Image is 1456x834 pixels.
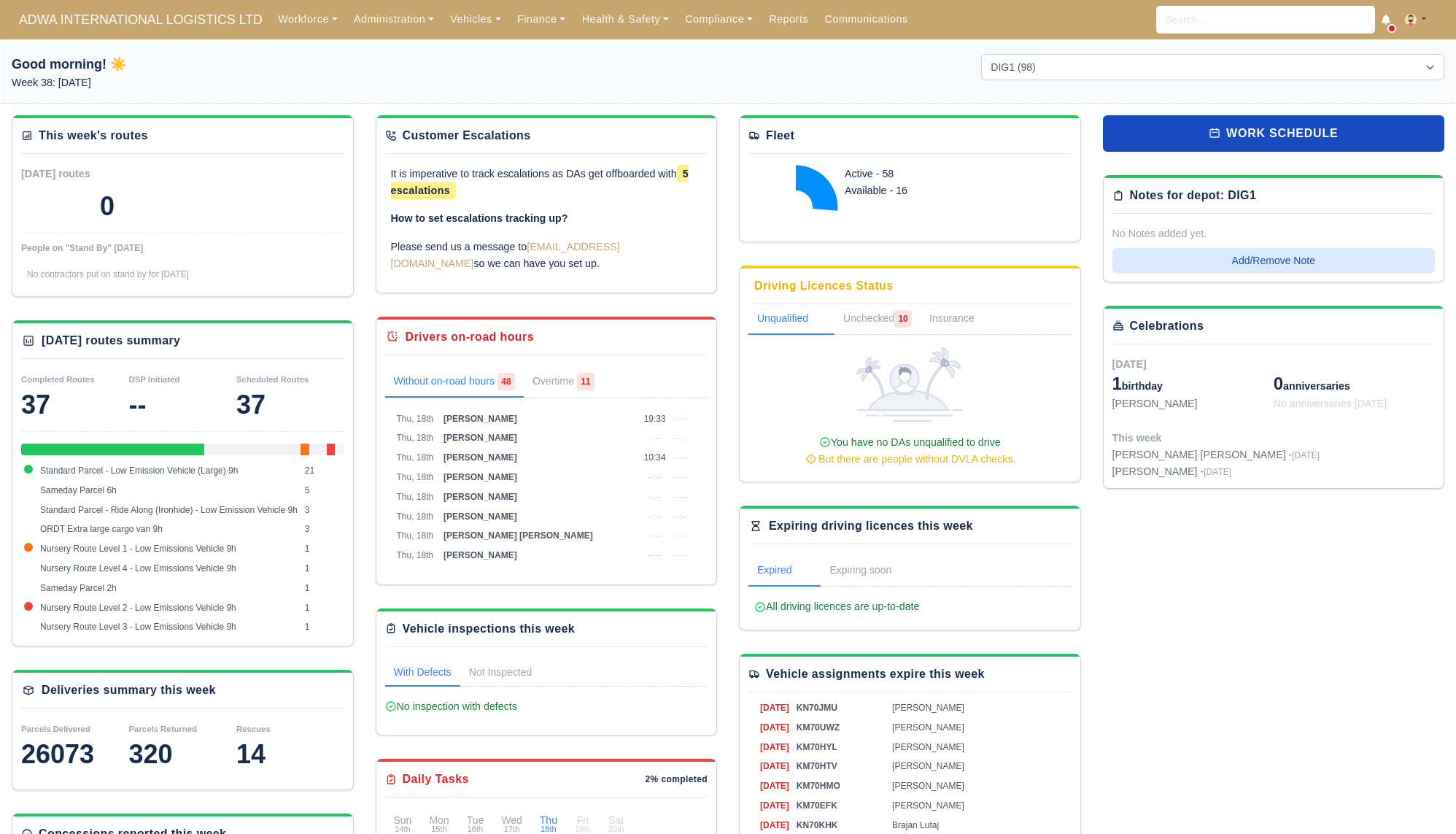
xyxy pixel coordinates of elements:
span: [DATE] [760,722,789,733]
div: Active - 58 [845,166,1006,182]
iframe: Chat Widget [1383,764,1456,834]
span: [DATE] [760,820,789,830]
div: Nursery Route Level 1 - Low Emissions Vehicle 9h [301,444,309,455]
td: 21 [301,461,344,481]
a: [EMAIL_ADDRESS][DOMAIN_NAME] [391,241,620,269]
a: Vehicles [442,5,509,34]
div: Fleet [766,127,794,144]
small: 16th [467,825,484,833]
a: Compliance [677,5,761,34]
span: 11 [577,373,595,390]
a: Without on-road hours [385,367,524,398]
div: Vehicle inspections this week [403,620,576,638]
span: KN70KHK [797,820,838,830]
div: Nursery Route Level 2 - Low Emissions Vehicle 9h [327,444,336,455]
span: [PERSON_NAME] [444,511,517,522]
div: But there are people without DVLA checks. [754,451,1066,468]
td: 1 [301,559,344,579]
span: --:-- [648,511,662,522]
span: --:-- [648,433,662,443]
td: 1 [301,598,344,618]
span: This week [1112,432,1162,444]
a: With Defects [385,659,460,687]
div: Notes for depot: DIG1 [1130,187,1257,204]
span: Nursery Route Level 2 - Low Emissions Vehicle 9h [40,603,236,613]
div: Tue [467,815,484,833]
span: All driving licences are up-to-date [754,601,919,612]
div: 37 [236,390,344,420]
div: Nursery Route Level 3 - Low Emissions Vehicle 9h [335,444,344,455]
span: No contractors put on stand by for [DATE] [27,269,189,279]
span: --:-- [648,492,662,502]
div: 2% completed [646,773,708,785]
small: 15th [429,825,449,833]
td: 1 [301,617,344,637]
span: Thu, 18th [397,530,434,541]
span: [PERSON_NAME] [444,433,517,443]
a: Not Inspected [460,659,541,687]
small: 19th [575,825,591,833]
div: You have no DAs unqualified to drive [754,434,1066,468]
small: Parcels Returned [128,725,197,733]
span: Standard Parcel - Low Emission Vehicle (Large) 9h [40,466,238,476]
span: [PERSON_NAME] [PERSON_NAME] [444,530,593,541]
span: [DATE] [760,781,789,791]
span: [PERSON_NAME] [892,703,964,713]
div: [PERSON_NAME] - [1112,463,1320,480]
span: 48 [497,373,515,390]
span: Nursery Route Level 4 - Low Emissions Vehicle 9h [40,563,236,574]
span: --:-- [673,414,687,424]
a: Health & Safety [573,5,677,34]
span: KM70UWZ [797,722,840,733]
a: Unchecked [835,304,921,335]
p: It is imperative to track escalations as DAs get offboarded with [391,166,702,199]
a: Communications [816,5,916,34]
p: Please send us a message to so we can have you set up. [391,239,702,272]
small: DSP Initiated [128,375,179,384]
div: Thu [540,815,557,833]
span: Nursery Route Level 1 - Low Emissions Vehicle 9h [40,544,236,554]
div: Celebrations [1130,317,1204,335]
div: 37 [21,390,128,420]
span: --:-- [648,530,662,541]
span: [PERSON_NAME] [892,781,964,791]
td: 1 [301,579,344,598]
div: No Notes added yet. [1112,225,1436,242]
a: Reports [761,5,816,34]
span: KM70EFK [797,800,837,811]
span: --:-- [673,550,687,560]
div: Expiring driving licences this week [769,517,973,535]
span: Thu, 18th [397,472,434,482]
span: Thu, 18th [397,452,434,463]
td: 5 [301,481,344,501]
div: birthday [1112,372,1274,395]
span: 19:33 [644,414,666,424]
small: 14th [394,825,412,833]
a: work schedule [1103,115,1445,152]
span: --:-- [673,433,687,443]
span: [PERSON_NAME] [892,722,964,733]
span: [DATE] [1204,467,1231,477]
a: ADWA INTERNATIONAL LOGISTICS LTD [12,6,270,34]
p: How to set escalations tracking up? [391,210,702,227]
span: [PERSON_NAME] [444,550,517,560]
a: Workforce [270,5,346,34]
span: Brajan Lutaj [892,820,939,830]
div: Nursery Route Level 4 - Low Emissions Vehicle 9h [309,444,318,455]
div: Fri [575,815,591,833]
div: -- [128,390,236,420]
div: Available - 16 [845,182,1006,199]
div: Sun [394,815,412,833]
span: KM70HTV [797,761,837,771]
div: Daily Tasks [403,771,469,788]
span: [DATE] [760,800,789,811]
p: Week 38: [DATE] [12,74,475,91]
span: [PERSON_NAME] [892,742,964,752]
span: Thu, 18th [397,433,434,443]
small: 18th [540,825,557,833]
span: [PERSON_NAME] [444,414,517,424]
a: Expiring soon [821,556,921,587]
span: --:-- [673,472,687,482]
td: 3 [301,501,344,520]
